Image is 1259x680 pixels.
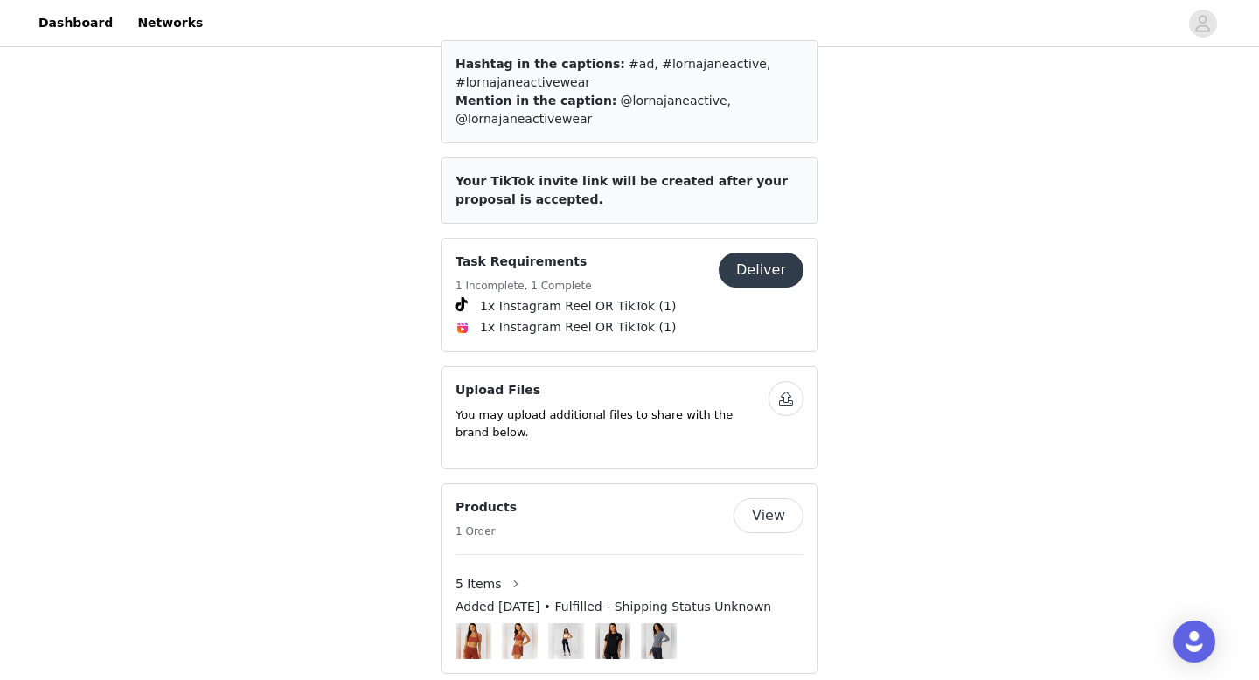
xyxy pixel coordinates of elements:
[719,253,803,288] button: Deliver
[456,57,625,71] span: Hashtag in the captions:
[456,253,592,271] h4: Task Requirements
[646,623,671,659] img: LB0499 AMY ACTIVE TECH ZIP THROUGH JACKET - POWDER GREY
[507,623,532,659] img: LB0441 LIGHTSPEED PHONE POCKET SHORTS - SPICE
[456,575,502,593] span: 5 Items
[441,238,818,352] div: Task Requirements
[1173,621,1215,663] div: Open Intercom Messenger
[480,297,676,316] span: 1x Instagram Reel OR TikTok (1)
[456,406,769,441] p: You may upload additional files to share with the brand below.
[441,483,818,674] div: Products
[502,619,538,663] img: Image Background Blur
[456,498,517,517] h4: Products
[456,524,517,539] h5: 1 Order
[461,623,486,659] img: 062533 SCULPT MAX SUPPORT SPORTS BRA - SPICE
[641,619,677,663] img: Image Background Blur
[456,619,491,663] img: Image Background Blur
[600,623,625,659] img: 092480 PARKRUN T-SHIRT - MIDNIGHT BLUE
[28,3,123,43] a: Dashboard
[456,598,771,616] span: Added [DATE] • Fulfilled - Shipping Status Unknown
[456,94,616,108] span: Mention in the caption:
[456,381,769,399] h4: Upload Files
[127,3,213,43] a: Networks
[1194,10,1211,38] div: avatar
[456,278,592,294] h5: 1 Incomplete, 1 Complete
[456,174,788,206] span: Your TikTok invite link will be created after your proposal is accepted.
[595,619,630,663] img: Image Background Blur
[554,623,578,659] img: LB0429 AMY THERMAL PHONE POCKET FULL LENGTH LEGGINGS BLACK
[548,619,584,663] img: Image Background Blur
[480,318,676,337] span: 1x Instagram Reel OR TikTok (1)
[456,321,470,335] img: Instagram Reels Icon
[734,498,803,533] button: View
